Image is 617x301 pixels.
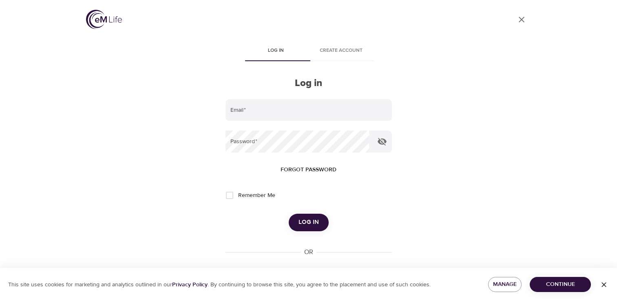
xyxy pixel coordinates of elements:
[277,162,340,177] button: Forgot password
[226,42,392,61] div: disabled tabs example
[488,277,522,292] button: Manage
[512,10,531,29] a: close
[495,279,515,290] span: Manage
[301,248,316,257] div: OR
[314,46,369,55] span: Create account
[530,277,591,292] button: Continue
[226,77,392,89] h2: Log in
[86,10,122,29] img: logo
[238,191,275,200] span: Remember Me
[281,165,336,175] span: Forgot password
[289,214,329,231] button: Log in
[248,46,304,55] span: Log in
[536,279,584,290] span: Continue
[172,281,208,288] a: Privacy Policy
[299,217,319,228] span: Log in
